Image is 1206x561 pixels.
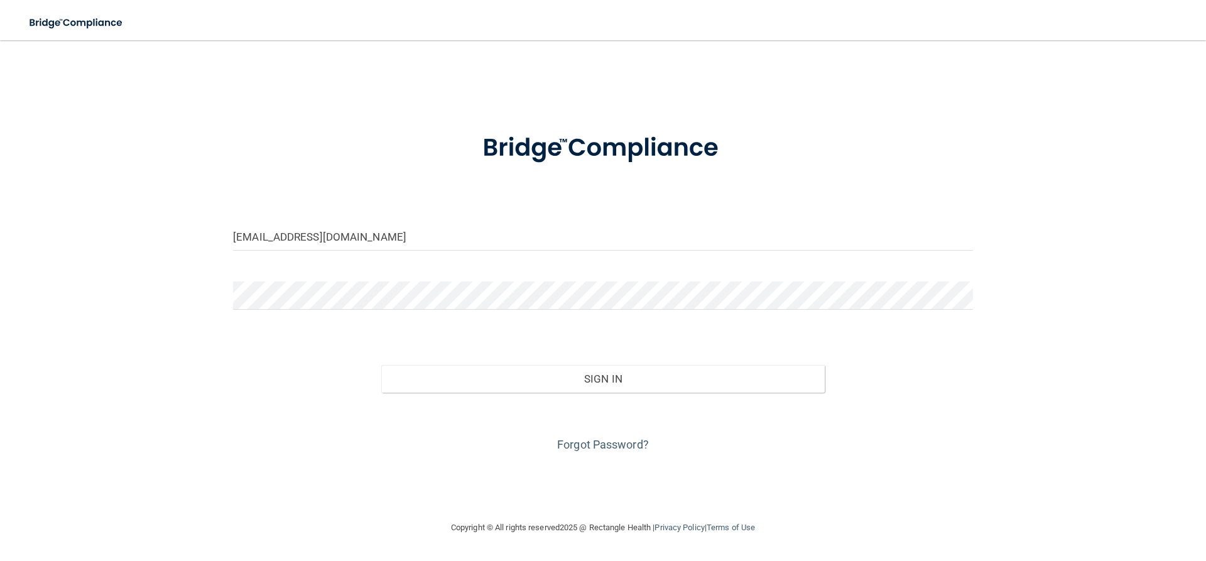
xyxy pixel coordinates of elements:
[19,10,134,36] img: bridge_compliance_login_screen.278c3ca4.svg
[557,438,649,451] a: Forgot Password?
[374,508,832,548] div: Copyright © All rights reserved 2025 @ Rectangle Health | |
[655,523,704,532] a: Privacy Policy
[707,523,755,532] a: Terms of Use
[457,116,749,181] img: bridge_compliance_login_screen.278c3ca4.svg
[233,222,973,251] input: Email
[381,365,825,393] button: Sign In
